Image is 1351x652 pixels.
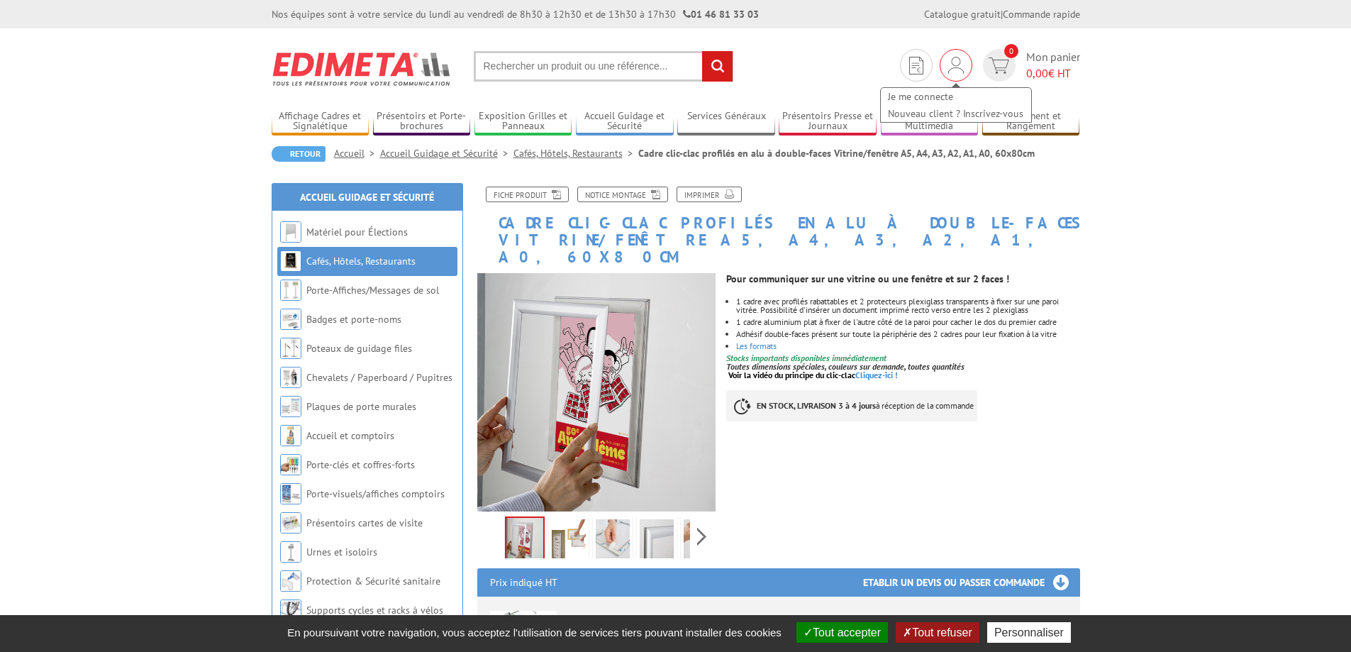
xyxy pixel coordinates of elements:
img: 214125.jpg [552,519,586,563]
span: 0,00 [1026,66,1048,80]
a: Imprimer [677,187,742,202]
img: Porte-visuels/affiches comptoirs [280,483,301,504]
span: € HT [1026,65,1080,82]
img: devis rapide [989,57,1009,74]
a: Accueil Guidage et Sécurité [576,110,674,133]
a: Porte-visuels/affiches comptoirs [306,487,445,500]
a: Accueil Guidage et Sécurité [300,191,434,204]
button: Tout refuser [896,622,979,643]
img: Cafés, Hôtels, Restaurants [280,250,301,272]
a: Cafés, Hôtels, Restaurants [513,147,638,160]
div: Nos équipes sont à votre service du lundi au vendredi de 8h30 à 12h30 et de 13h30 à 17h30 [272,7,759,21]
img: Accueil et comptoirs [280,425,301,446]
img: Porte-clés et coffres-forts [280,454,301,475]
img: Supports cycles et racks à vélos [280,599,301,621]
span: Mon panier [1026,49,1080,82]
a: Commande rapide [1003,8,1080,21]
img: Poteaux de guidage files [280,338,301,359]
li: 1 cadre avec profilés rabattables et 2 protecteurs plexiglass transparents à fixer sur une paroi ... [736,297,1079,314]
a: Les formats [736,341,777,351]
img: 214125_cadre_clic_clac_1_bis.jpg [684,519,718,563]
a: Poteaux de guidage files [306,342,412,355]
div: Je me connecte Nouveau client ? Inscrivez-vous [940,49,972,82]
font: Stocks importants disponibles immédiatement [726,353,886,363]
a: Je me connecte [881,88,1031,105]
a: Services Généraux [677,110,775,133]
img: Porte-Affiches/Messages de sol [280,280,301,301]
span: Voir la vidéo du principe du clic-clac [728,370,855,380]
img: Urnes et isoloirs [280,541,301,563]
strong: EN STOCK, LIVRAISON 3 à 4 jours [757,400,876,411]
a: Supports cycles et racks à vélos [306,604,443,617]
a: Affichage Cadres et Signalétique [272,110,369,133]
a: Présentoirs et Porte-brochures [373,110,471,133]
li: 1 cadre aluminium plat à fixer de l'autre côté de la paroi pour cacher le dos du premier cadre [736,318,1079,326]
img: Matériel pour Élections [280,221,301,243]
li: Cadre clic-clac profilés en alu à double-faces Vitrine/fenêtre A5, A4, A3, A2, A1, A0, 60x80cm [638,146,1035,160]
img: Badges et porte-noms [280,309,301,330]
span: En poursuivant votre navigation, vous acceptez l'utilisation de services tiers pouvant installer ... [280,626,789,639]
button: Personnaliser (fenêtre modale) [987,622,1071,643]
p: Prix indiqué HT [490,568,557,597]
a: Exposition Grilles et Panneaux [474,110,572,133]
span: Réf.214125 [748,612,805,626]
img: 214125_cadre_clic_clac_4.jpg [596,519,630,563]
li: Adhésif double-faces présent sur toute la périphérie des 2 cadres pour leur fixation à la vitre [736,330,1079,338]
input: Rechercher un produit ou une référence... [474,51,733,82]
div: Cadre clic-clac double-faces A5 - [589,611,1067,627]
span: Next [695,525,708,548]
a: Urnes et isoloirs [306,546,377,558]
a: Porte-clés et coffres-forts [306,458,415,471]
img: devis rapide [909,57,923,74]
a: Présentoirs Presse et Journaux [779,110,877,133]
em: Toutes dimensions spéciales, couleurs sur demande, toutes quantités [726,361,964,372]
a: Badges et porte-noms [306,313,401,326]
a: devis rapide 0 Mon panier 0,00€ HT [979,49,1080,82]
img: Edimeta [272,43,452,95]
a: Retour [272,146,326,162]
a: Nouveau client ? Inscrivez-vous [881,105,1031,122]
img: Plaques de porte murales [280,396,301,417]
img: Protection & Sécurité sanitaire [280,570,301,592]
a: Cafés, Hôtels, Restaurants [306,255,416,267]
span: 0 [1004,44,1018,58]
a: Matériel pour Élections [306,226,408,238]
input: rechercher [702,51,733,82]
img: devis rapide [948,57,964,74]
img: Présentoirs cartes de visite [280,512,301,534]
div: | [924,7,1080,21]
a: Protection & Sécurité sanitaire [306,575,440,587]
a: Accueil Guidage et Sécurité [380,147,513,160]
button: Tout accepter [796,622,888,643]
a: Chevalets / Paperboard / Pupitres [306,371,452,384]
h1: Cadre clic-clac profilés en alu à double-faces Vitrine/fenêtre A5, A4, A3, A2, A1, A0, 60x80cm [467,187,1091,266]
a: Accueil [334,147,380,160]
strong: 01 46 81 33 03 [683,8,759,21]
a: Catalogue gratuit [924,8,1001,21]
img: 214125_cadre_clic_clac_3.jpg [640,519,674,563]
a: Voir la vidéo du principe du clic-clacCliquez-ici ! [728,370,898,380]
p: à réception de la commande [726,390,977,421]
img: 214125_cadre_clic_clac_double_faces_vitrine.jpg [477,273,716,512]
a: Porte-Affiches/Messages de sol [306,284,439,297]
strong: Pour communiquer sur une vitrine ou une fenêtre et sur 2 faces ! [726,272,1009,285]
a: Plaques de porte murales [306,400,416,413]
a: Notice Montage [577,187,668,202]
a: Présentoirs cartes de visite [306,516,423,529]
h3: Etablir un devis ou passer commande [863,568,1080,597]
a: Fiche produit [486,187,569,202]
img: 214125_cadre_clic_clac_double_faces_vitrine.jpg [506,518,543,562]
img: Chevalets / Paperboard / Pupitres [280,367,301,388]
a: Accueil et comptoirs [306,429,394,442]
